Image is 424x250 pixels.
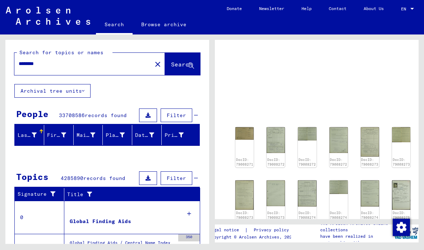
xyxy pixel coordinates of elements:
[393,219,410,236] img: Change consent
[162,125,199,145] mat-header-cell: Prisoner #
[47,131,66,139] div: First Name
[161,108,192,122] button: Filter
[171,61,193,68] span: Search
[161,171,192,185] button: Filter
[329,180,348,194] img: 002.jpg
[298,180,316,206] img: 001.jpg
[19,49,103,56] mat-label: Search for topics or names
[106,129,134,141] div: Place of Birth
[59,112,85,119] span: 33708586
[47,129,75,141] div: First Name
[18,190,59,198] div: Signature
[77,129,105,141] div: Maiden Name
[329,127,348,153] img: 003.jpg
[267,180,285,206] img: 004.jpg
[151,57,165,71] button: Clear
[18,131,37,139] div: Last Name
[74,125,103,145] mat-header-cell: Maiden Name
[235,127,254,140] img: 001.jpg
[70,218,131,225] div: Global Finding Aids
[361,158,378,167] a: DocID: 79008273
[248,226,298,234] a: Privacy policy
[320,220,393,233] p: The Arolsen Archives online collections
[106,131,125,139] div: Place of Birth
[209,226,245,234] a: Legal notice
[236,158,253,167] a: DocID: 79008271
[392,180,410,210] img: 001.jpg
[83,175,125,181] span: records found
[61,175,83,181] span: 4285890
[401,6,409,11] span: EN
[14,84,91,98] button: Archival tree units
[165,53,200,75] button: Search
[267,127,285,153] img: 001.jpg
[165,129,193,141] div: Prisoner #
[133,16,195,33] a: Browse archive
[298,127,316,140] img: 002.jpg
[67,189,193,200] div: Title
[330,158,347,167] a: DocID: 79008272
[267,158,285,167] a: DocID: 79008272
[267,211,285,220] a: DocID: 79008273
[85,112,127,119] span: records found
[15,201,64,234] td: 0
[96,16,133,34] a: Search
[135,129,163,141] div: Date of Birth
[44,125,74,145] mat-header-cell: First Name
[320,233,393,246] p: have been realized in partnership with
[67,191,186,198] div: Title
[167,175,186,181] span: Filter
[209,234,298,240] p: Copyright © Arolsen Archives, 2021
[299,158,316,167] a: DocID: 79008272
[235,180,254,210] img: 003.jpg
[16,170,49,183] div: Topics
[132,125,162,145] mat-header-cell: Date of Birth
[209,226,298,234] div: |
[330,211,347,220] a: DocID: 79008274
[16,107,49,120] div: People
[165,131,184,139] div: Prisoner #
[18,189,66,200] div: Signature
[77,131,96,139] div: Maiden Name
[393,158,410,167] a: DocID: 79008273
[392,127,410,142] img: 002.jpg
[393,211,410,220] a: DocID: 79008275
[153,60,162,69] mat-icon: close
[236,211,253,220] a: DocID: 79008273
[167,112,186,119] span: Filter
[392,218,410,236] div: Change consent
[70,240,175,250] div: Global Finding Aids / Central Name Index / Cards that have been scanned during first sequential m...
[103,125,132,145] mat-header-cell: Place of Birth
[361,127,379,157] img: 001.jpg
[361,180,379,206] img: 003.jpg
[18,129,46,141] div: Last Name
[6,7,90,25] img: Arolsen_neg.svg
[299,211,316,220] a: DocID: 79008274
[178,234,200,241] div: 350
[135,131,154,139] div: Date of Birth
[361,211,378,220] a: DocID: 79008274
[15,125,44,145] mat-header-cell: Last Name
